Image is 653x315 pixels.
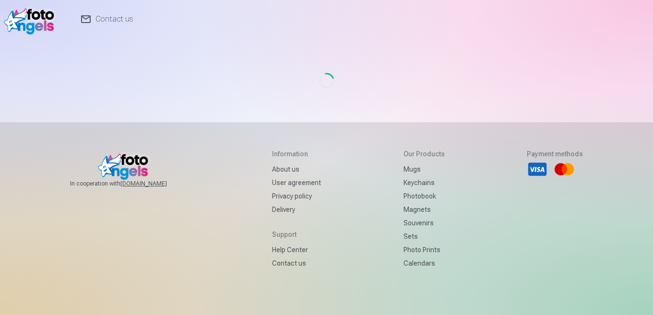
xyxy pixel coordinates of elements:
[527,149,583,159] h5: Payment methods
[272,243,321,257] a: Help Center
[404,149,445,159] h5: Our products
[554,159,575,180] li: Mastercard
[272,189,321,203] a: Privacy policy
[404,203,445,216] a: Magnets
[404,189,445,203] a: Photobook
[272,203,321,216] a: Delivery
[404,257,445,270] a: Calendars
[272,230,321,239] h5: Support
[272,149,321,159] h5: Information
[404,230,445,243] a: Sets
[404,216,445,230] a: Souvenirs
[120,180,190,187] a: [DOMAIN_NAME]
[272,163,321,176] a: About us
[70,180,190,187] span: In cooperation with
[4,4,59,35] img: /v1
[272,176,321,189] a: User agreement
[527,159,548,180] li: Visa
[404,176,445,189] a: Keychains
[404,163,445,176] a: Mugs
[404,243,445,257] a: Photo prints
[272,257,321,270] a: Contact us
